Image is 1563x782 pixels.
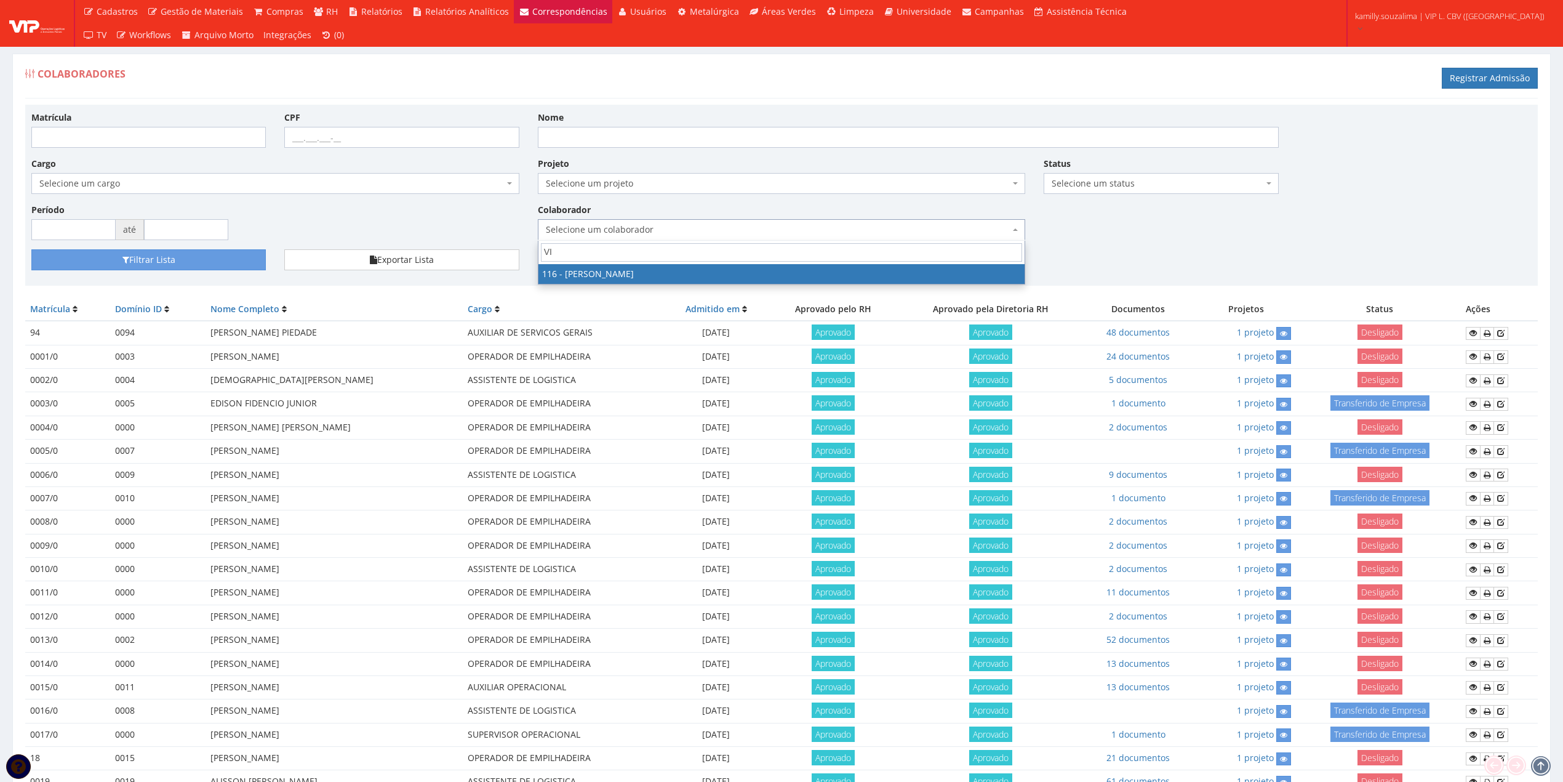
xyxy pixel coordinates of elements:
td: [DATE] [663,486,769,510]
button: Filtrar Lista [31,249,266,270]
a: 48 documentos [1106,326,1170,338]
a: 1 documento [1111,492,1165,504]
span: Campanhas [975,6,1024,17]
td: [PERSON_NAME] [206,605,463,628]
td: [PERSON_NAME] [206,558,463,581]
td: OPERADOR DE EMPILHADEIRA [463,652,663,675]
span: Áreas Verdes [762,6,816,17]
span: Relatórios [361,6,402,17]
span: Desligado [1357,467,1402,482]
td: 0004 [110,369,206,392]
td: 0000 [110,605,206,628]
td: 18 [25,747,110,770]
td: [PERSON_NAME] [206,723,463,746]
span: Aprovado [969,656,1012,671]
button: Exportar Lista [284,249,519,270]
span: Aprovado [812,419,855,435]
a: 24 documentos [1106,350,1170,362]
span: Aprovado [812,703,855,718]
td: 0005 [110,392,206,416]
a: 5 documentos [1109,374,1167,385]
label: Colaborador [538,204,591,216]
a: 1 projeto [1237,563,1274,574]
td: [PERSON_NAME] [206,463,463,486]
td: 0000 [110,510,206,534]
span: Selecione um status [1044,173,1278,194]
span: Metalúrgica [690,6,739,17]
td: [DATE] [663,747,769,770]
a: 1 projeto [1237,421,1274,433]
span: Aprovado [969,703,1012,718]
td: 0007/0 [25,486,110,510]
a: 1 projeto [1237,350,1274,362]
a: 1 projeto [1237,539,1274,551]
a: 1 projeto [1237,397,1274,409]
th: Projetos [1193,298,1298,321]
span: Aprovado [812,395,855,411]
span: Integrações [263,29,311,41]
a: 2 documentos [1109,563,1167,574]
td: [DATE] [663,581,769,605]
td: EDISON FIDENCIO JUNIOR [206,392,463,416]
span: Selecione um projeto [538,173,1026,194]
td: ASSISTENTE DE LOGISTICA [463,369,663,392]
input: ___.___.___-__ [284,127,519,148]
td: [PERSON_NAME] [206,534,463,557]
span: Aprovado [969,584,1012,600]
span: Aprovado [812,443,855,458]
span: Aprovado [812,656,855,671]
span: Aprovado [812,490,855,506]
a: 11 documentos [1106,586,1170,598]
a: Matrícula [30,303,70,315]
span: Aprovado [969,419,1012,435]
td: 0005/0 [25,440,110,463]
span: Desligado [1357,538,1402,553]
td: [PERSON_NAME] [206,652,463,675]
span: Workflows [129,29,171,41]
a: (0) [316,23,350,47]
span: Transferido de Empresa [1330,395,1429,411]
span: Desligado [1357,514,1402,529]
span: Desligado [1357,656,1402,671]
td: 0011/0 [25,581,110,605]
span: Aprovado [812,727,855,742]
a: 1 projeto [1237,681,1274,693]
span: Aprovado [812,538,855,553]
a: 1 projeto [1237,492,1274,504]
span: TV [97,29,106,41]
td: 0000 [110,416,206,439]
a: 9 documentos [1109,469,1167,480]
td: SUPERVISOR OPERACIONAL [463,723,663,746]
td: [DATE] [663,345,769,368]
a: 1 projeto [1237,658,1274,669]
td: [DATE] [663,392,769,416]
a: 13 documentos [1106,681,1170,693]
td: 0006/0 [25,463,110,486]
label: Período [31,204,65,216]
a: Domínio ID [115,303,162,315]
span: Aprovado [969,395,1012,411]
span: Desligado [1357,608,1402,624]
span: Selecione um cargo [31,173,519,194]
a: 2 documentos [1109,421,1167,433]
td: 0094 [110,321,206,345]
td: OPERADOR DE EMPILHADEIRA [463,629,663,652]
span: Aprovado [969,608,1012,624]
td: [DATE] [663,416,769,439]
span: Selecione um status [1052,177,1263,190]
span: Gestão de Materiais [161,6,243,17]
td: ASSISTENTE DE LOGISTICA [463,699,663,723]
td: 0000 [110,652,206,675]
span: Limpeza [839,6,874,17]
span: Universidade [897,6,951,17]
span: Aprovado [812,608,855,624]
td: 0009/0 [25,534,110,557]
a: Workflows [111,23,177,47]
a: Registrar Admissão [1442,68,1538,89]
th: Aprovado pelo RH [769,298,897,321]
td: [DATE] [663,723,769,746]
span: Aprovado [969,679,1012,695]
a: 1 documento [1111,728,1165,740]
a: 1 projeto [1237,634,1274,645]
td: 0000 [110,581,206,605]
